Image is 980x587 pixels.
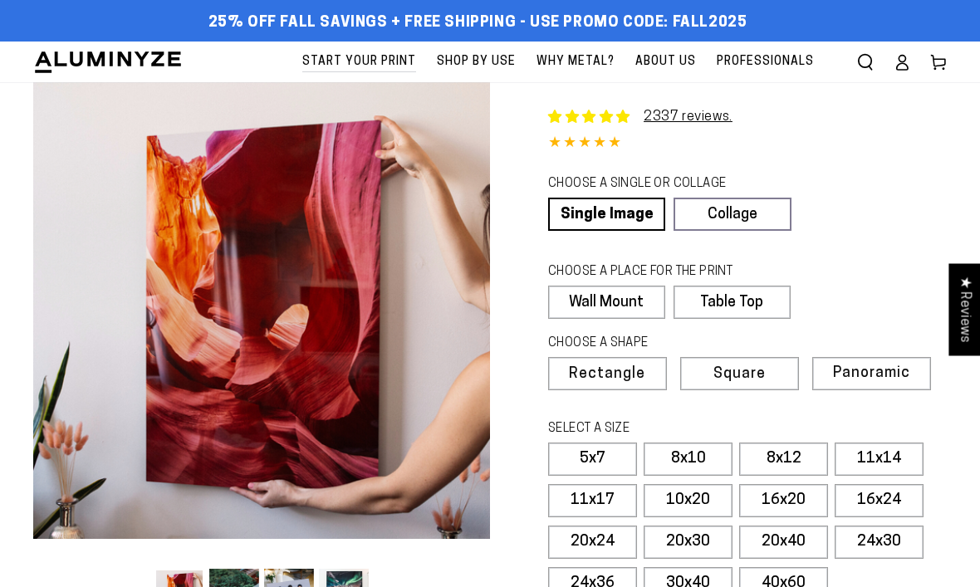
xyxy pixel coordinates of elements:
[833,365,910,381] span: Panoramic
[569,367,645,382] span: Rectangle
[644,526,733,559] label: 20x30
[644,443,733,476] label: 8x10
[537,51,615,72] span: Why Metal?
[717,51,814,72] span: Professionals
[835,526,924,559] label: 24x30
[302,51,416,72] span: Start Your Print
[548,132,947,156] div: 4.85 out of 5.0 stars
[948,263,980,355] div: Click to open Judge.me floating reviews tab
[548,484,637,517] label: 11x17
[33,50,183,75] img: Aluminyze
[739,443,828,476] label: 8x12
[835,443,924,476] label: 11x14
[674,286,791,319] label: Table Top
[548,443,637,476] label: 5x7
[674,198,791,231] a: Collage
[208,14,747,32] span: 25% off FALL Savings + Free Shipping - Use Promo Code: FALL2025
[739,484,828,517] label: 16x20
[548,175,776,193] legend: CHOOSE A SINGLE OR COLLAGE
[835,484,924,517] label: 16x24
[847,44,884,81] summary: Search our site
[548,263,775,281] legend: CHOOSE A PLACE FOR THE PRINT
[635,51,696,72] span: About Us
[708,42,822,82] a: Professionals
[429,42,524,82] a: Shop By Use
[548,198,665,231] a: Single Image
[548,286,665,319] label: Wall Mount
[713,367,766,382] span: Square
[437,51,516,72] span: Shop By Use
[294,42,424,82] a: Start Your Print
[644,110,733,124] a: 2337 reviews.
[739,526,828,559] label: 20x40
[548,526,637,559] label: 20x24
[627,42,704,82] a: About Us
[548,335,777,353] legend: CHOOSE A SHAPE
[528,42,623,82] a: Why Metal?
[644,484,733,517] label: 10x20
[548,420,781,438] legend: SELECT A SIZE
